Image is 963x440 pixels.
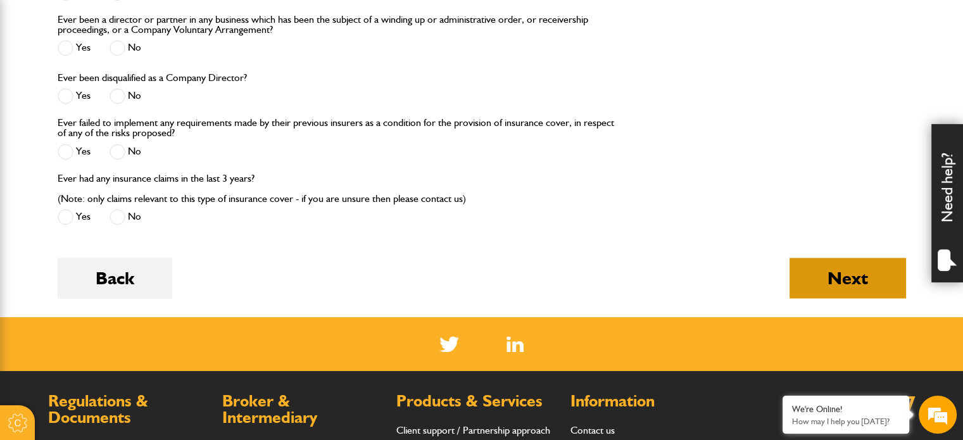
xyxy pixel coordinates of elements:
[58,209,91,225] label: Yes
[790,258,906,298] button: Next
[48,393,210,425] h2: Regulations & Documents
[570,424,615,436] a: Contact us
[396,393,558,410] h2: Products & Services
[396,424,550,436] a: Client support / Partnership approach
[222,393,384,425] h2: Broker & Intermediary
[208,6,238,37] div: Minimize live chat window
[110,88,141,104] label: No
[58,258,172,298] button: Back
[786,391,916,415] a: 0800 141 2877
[58,173,466,204] label: Ever had any insurance claims in the last 3 years? (Note: only claims relevant to this type of in...
[22,70,53,88] img: d_20077148190_company_1631870298795_20077148190
[58,40,91,56] label: Yes
[58,118,617,138] label: Ever failed to implement any requirements made by their previous insurers as a condition for the ...
[16,117,231,145] input: Enter your last name
[507,336,524,352] img: Linked In
[58,15,617,35] label: Ever been a director or partner in any business which has been the subject of a winding up or adm...
[110,209,141,225] label: No
[792,404,900,415] div: We're Online!
[110,40,141,56] label: No
[66,71,213,87] div: Chat with us now
[792,417,900,426] p: How may I help you today?
[58,144,91,160] label: Yes
[58,73,247,83] label: Ever been disqualified as a Company Director?
[16,154,231,182] input: Enter your email address
[110,144,141,160] label: No
[16,229,231,334] textarea: Type your message and hit 'Enter'
[439,336,459,352] img: Twitter
[58,88,91,104] label: Yes
[507,336,524,352] a: LinkedIn
[931,124,963,282] div: Need help?
[570,393,732,410] h2: Information
[16,192,231,220] input: Enter your phone number
[172,344,230,361] em: Start Chat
